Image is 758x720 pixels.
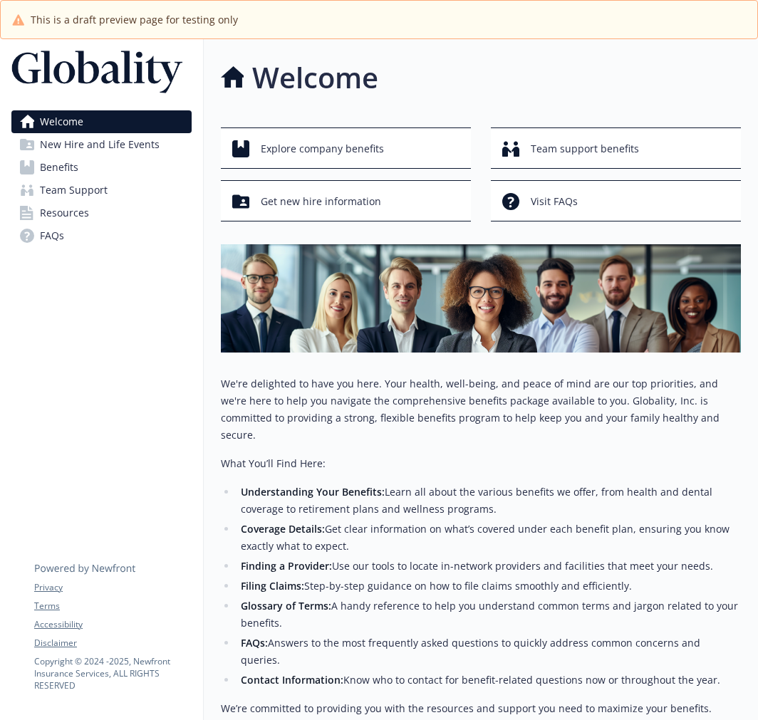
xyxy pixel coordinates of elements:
span: New Hire and Life Events [40,133,160,156]
img: overview page banner [221,244,741,353]
button: Visit FAQs [491,180,741,221]
span: Team Support [40,179,108,202]
a: New Hire and Life Events [11,133,192,156]
span: FAQs [40,224,64,247]
a: Accessibility [34,618,191,631]
a: FAQs [11,224,192,247]
h1: Welcome [252,56,378,99]
li: Use our tools to locate in-network providers and facilities that meet your needs. [237,558,741,575]
strong: Glossary of Terms: [241,599,331,612]
li: Get clear information on what’s covered under each benefit plan, ensuring you know exactly what t... [237,521,741,555]
a: Welcome [11,110,192,133]
span: Explore company benefits [261,135,384,162]
span: Team support benefits [531,135,639,162]
p: We're delighted to have you here. Your health, well-being, and peace of mind are our top prioriti... [221,375,741,444]
span: Get new hire information [261,188,381,215]
span: Resources [40,202,89,224]
span: Welcome [40,110,83,133]
a: Terms [34,600,191,612]
p: Copyright © 2024 - 2025 , Newfront Insurance Services, ALL RIGHTS RESERVED [34,655,191,692]
span: Benefits [40,156,78,179]
strong: Filing Claims: [241,579,304,593]
p: What You’ll Find Here: [221,455,741,472]
a: Disclaimer [34,637,191,649]
strong: Understanding Your Benefits: [241,485,385,499]
a: Privacy [34,581,191,594]
li: A handy reference to help you understand common terms and jargon related to your benefits. [237,598,741,632]
strong: FAQs: [241,636,268,649]
button: Explore company benefits [221,127,471,169]
a: Benefits [11,156,192,179]
li: Know who to contact for benefit-related questions now or throughout the year. [237,672,741,689]
span: Visit FAQs [531,188,578,215]
li: Step-by-step guidance on how to file claims smoothly and efficiently. [237,578,741,595]
strong: Coverage Details: [241,522,325,536]
button: Team support benefits [491,127,741,169]
a: Resources [11,202,192,224]
span: This is a draft preview page for testing only [31,12,238,27]
strong: Finding a Provider: [241,559,332,573]
button: Get new hire information [221,180,471,221]
a: Team Support [11,179,192,202]
strong: Contact Information: [241,673,343,687]
li: Answers to the most frequently asked questions to quickly address common concerns and queries. [237,635,741,669]
li: Learn all about the various benefits we offer, from health and dental coverage to retirement plan... [237,484,741,518]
